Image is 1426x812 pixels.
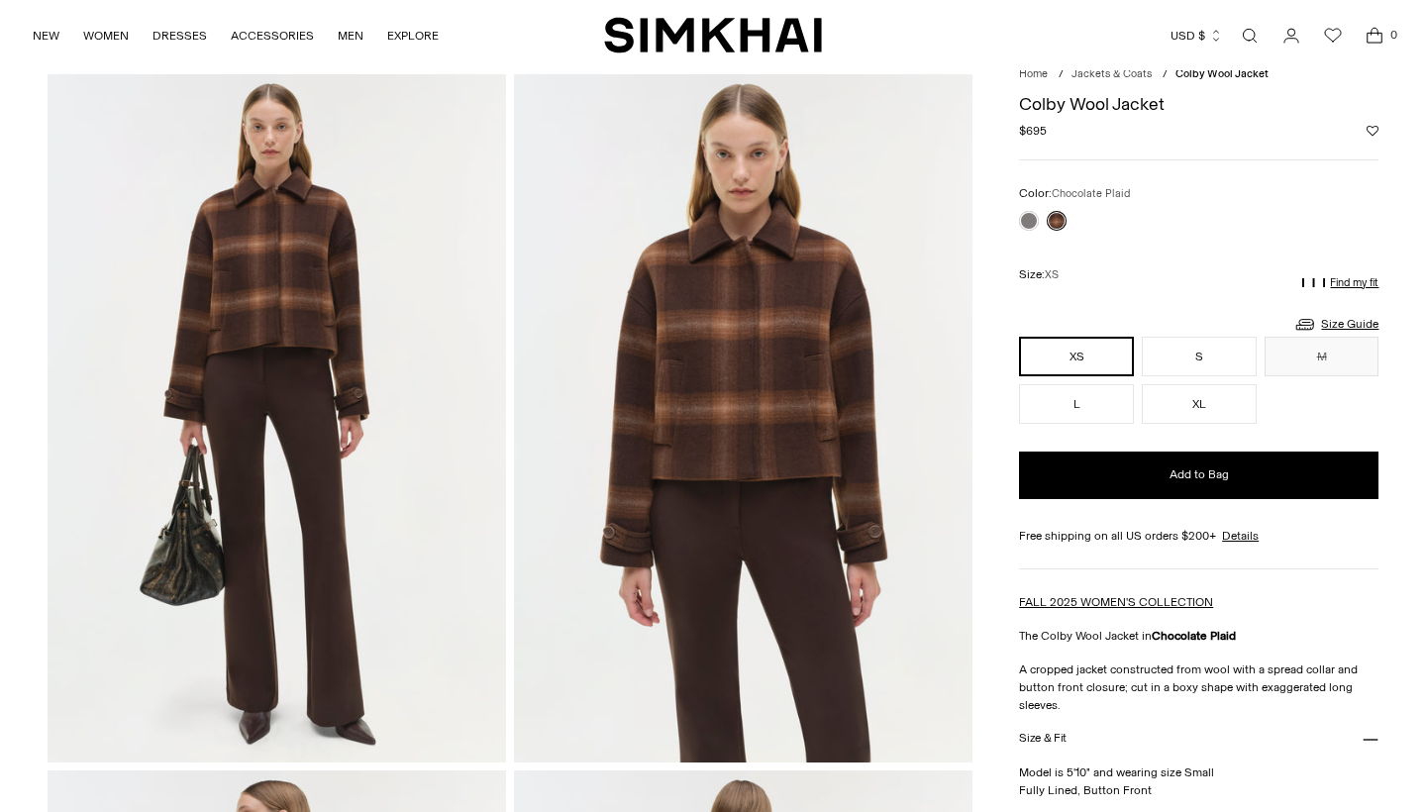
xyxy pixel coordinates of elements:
[1019,95,1378,113] h1: Colby Wool Jacket
[1171,14,1223,57] button: USD $
[48,74,506,762] img: Colby Wool Jacket
[1230,16,1270,55] a: Open search modal
[1265,337,1379,376] button: M
[231,14,314,57] a: ACCESSORIES
[1052,187,1130,200] span: Chocolate Plaid
[1071,67,1152,80] a: Jackets & Coats
[1045,268,1059,281] span: XS
[1142,337,1257,376] button: S
[604,16,822,54] a: SIMKHAI
[1019,732,1067,745] h3: Size & Fit
[387,14,439,57] a: EXPLORE
[1019,337,1134,376] button: XS
[1019,265,1059,284] label: Size:
[1019,660,1378,714] p: A cropped jacket constructed from wool with a spread collar and button front closure; cut in a bo...
[338,14,363,57] a: MEN
[1272,16,1311,55] a: Go to the account page
[1142,384,1257,424] button: XL
[1059,66,1064,83] div: /
[1152,629,1236,643] strong: Chocolate Plaid
[83,14,129,57] a: WOMEN
[1163,66,1168,83] div: /
[1222,527,1259,545] a: Details
[153,14,207,57] a: DRESSES
[33,14,59,57] a: NEW
[1313,16,1353,55] a: Wishlist
[1019,763,1378,799] p: Model is 5'10" and wearing size Small Fully Lined, Button Front
[1019,122,1047,140] span: $695
[1019,67,1048,80] a: Home
[1355,16,1394,55] a: Open cart modal
[514,74,972,762] img: Colby Wool Jacket
[1019,627,1378,645] p: The Colby Wool Jacket in
[1019,527,1378,545] div: Free shipping on all US orders $200+
[1019,384,1134,424] button: L
[1019,452,1378,499] button: Add to Bag
[1293,312,1378,337] a: Size Guide
[1019,184,1130,203] label: Color:
[1019,66,1378,83] nav: breadcrumbs
[1170,466,1229,483] span: Add to Bag
[1367,125,1378,137] button: Add to Wishlist
[1384,26,1402,44] span: 0
[1019,714,1378,764] button: Size & Fit
[1175,67,1269,80] span: Colby Wool Jacket
[1019,595,1213,609] a: FALL 2025 WOMEN'S COLLECTION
